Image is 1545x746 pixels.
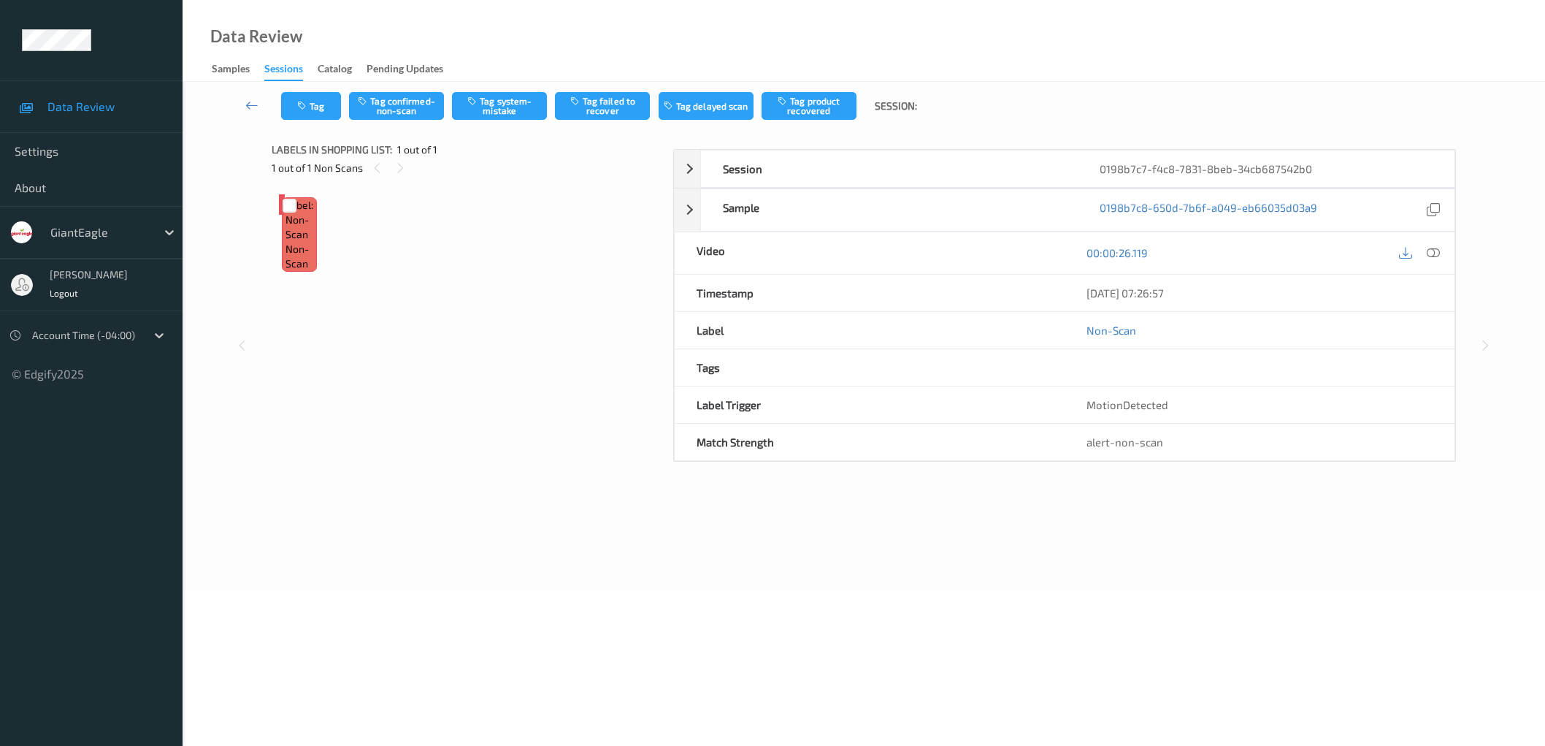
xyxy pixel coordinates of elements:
[272,142,392,157] span: Labels in shopping list:
[272,159,663,177] div: 1 out of 1 Non Scans
[875,99,917,113] span: Session:
[397,142,437,157] span: 1 out of 1
[675,387,1065,423] div: Label Trigger
[1086,246,1148,260] a: 00:00:26.119
[264,61,303,81] div: Sessions
[674,189,1455,232] div: Sample0198b7c8-650d-7b6f-a049-eb66035d03a9
[762,92,856,120] button: Tag product recovered
[1086,286,1433,300] div: [DATE] 07:26:57
[1100,200,1317,220] a: 0198b7c8-650d-7b6f-a049-eb66035d03a9
[675,424,1065,460] div: Match Strength
[1086,323,1136,338] a: Non-Scan
[318,61,352,80] div: Catalog
[675,349,1065,386] div: Tags
[659,92,754,120] button: Tag delayed scan
[1078,151,1454,187] div: 0198b7c7-f4c8-7831-8beb-34cb687542b0
[675,312,1065,349] div: Label
[349,92,444,120] button: Tag confirmed-non-scan
[212,59,264,80] a: Samples
[367,61,443,80] div: Pending Updates
[701,151,1078,187] div: Session
[285,198,313,242] span: Label: Non-Scan
[555,92,650,120] button: Tag failed to recover
[452,92,547,120] button: Tag system-mistake
[674,150,1455,188] div: Session0198b7c7-f4c8-7831-8beb-34cb687542b0
[264,59,318,81] a: Sessions
[318,59,367,80] a: Catalog
[367,59,458,80] a: Pending Updates
[1065,387,1454,423] div: MotionDetected
[701,189,1078,231] div: Sample
[1086,435,1433,449] div: alert-non-scan
[281,92,341,120] button: Tag
[675,275,1065,311] div: Timestamp
[210,29,302,44] div: Data Review
[675,232,1065,274] div: Video
[285,242,313,271] span: non-scan
[212,61,250,80] div: Samples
